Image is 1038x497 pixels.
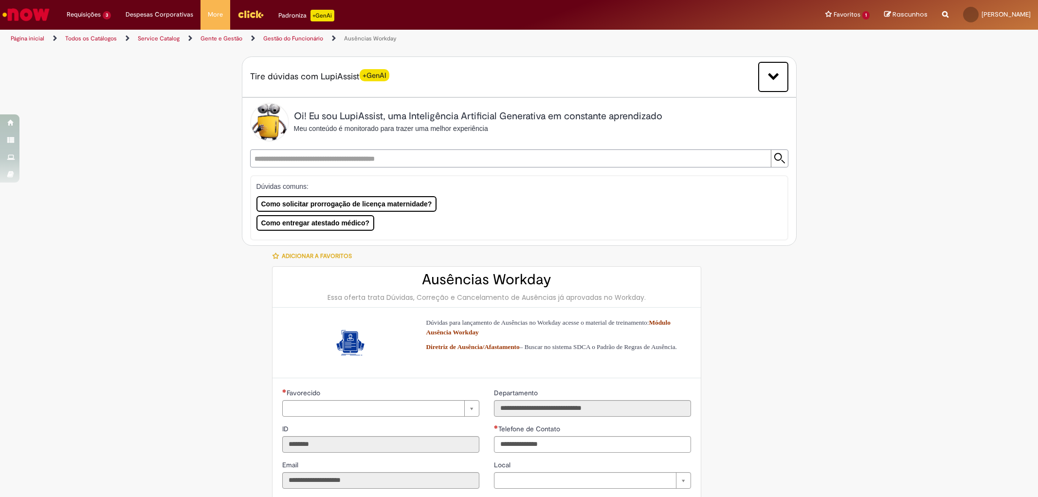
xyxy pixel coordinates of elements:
[67,10,101,19] span: Requisições
[282,424,291,434] label: Somente leitura - ID
[263,35,323,42] a: Gestão do Funcionário
[1,5,51,24] img: ServiceNow
[494,388,540,398] label: Somente leitura - Departamento
[256,182,766,191] p: Dúvidas comuns:
[282,460,300,470] label: Somente leitura - Email
[7,30,685,48] ul: Trilhas de página
[65,35,117,42] a: Todos os Catálogos
[282,272,691,288] h2: Ausências Workday
[862,11,870,19] span: 1
[11,35,44,42] a: Página inicial
[498,424,562,433] span: Telefone de Contato
[237,7,264,21] img: click_logo_yellow_360x200.png
[426,319,670,336] span: Dúvidas para lançamento de Ausências no Workday acesse o material de treinamento:
[294,111,662,122] h2: Oi! Eu sou LupiAssist, uma Inteligência Artificial Generativa em constante aprendizado
[771,150,788,167] input: Submit
[256,196,437,212] button: Como solicitar prorrogação de licença maternidade?
[494,460,512,469] span: Local
[834,10,860,19] span: Favoritos
[256,215,375,231] button: Como entregar atestado médico?
[335,327,366,358] img: Ausências Workday
[282,389,287,393] span: Necessários
[494,400,691,417] input: Departamento
[282,472,479,489] input: Email
[282,436,479,453] input: ID
[494,436,691,453] input: Telefone de Contato
[494,388,540,397] span: Somente leitura - Departamento
[103,11,111,19] span: 3
[360,69,390,81] span: +GenAI
[200,35,242,42] a: Gente e Gestão
[426,343,519,350] a: Diretriz de Ausência/Afastamento
[344,35,397,42] a: Ausências Workday
[982,10,1031,18] span: [PERSON_NAME]
[892,10,928,19] span: Rascunhos
[126,10,193,19] span: Despesas Corporativas
[494,425,498,429] span: Obrigatório Preenchido
[494,472,691,489] a: Limpar campo Local
[282,424,291,433] span: Somente leitura - ID
[287,388,322,397] span: Necessários - Favorecido
[138,35,180,42] a: Service Catalog
[278,10,334,21] div: Padroniza
[208,10,223,19] span: More
[282,460,300,469] span: Somente leitura - Email
[282,400,479,417] a: Limpar campo Favorecido
[426,343,676,350] span: – Buscar no sistema SDCA o Padrão de Regras de Ausência.
[282,293,691,302] div: Essa oferta trata Dúvidas, Correção e Cancelamento de Ausências já aprovadas no Workday.
[310,10,334,21] p: +GenAi
[272,246,357,266] button: Adicionar a Favoritos
[250,103,289,142] img: Lupi
[250,71,390,83] span: Tire dúvidas com LupiAssist
[884,10,928,19] a: Rascunhos
[426,319,670,336] a: Módulo Ausência Workday
[282,252,352,260] span: Adicionar a Favoritos
[294,125,488,132] span: Meu conteúdo é monitorado para trazer uma melhor experiência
